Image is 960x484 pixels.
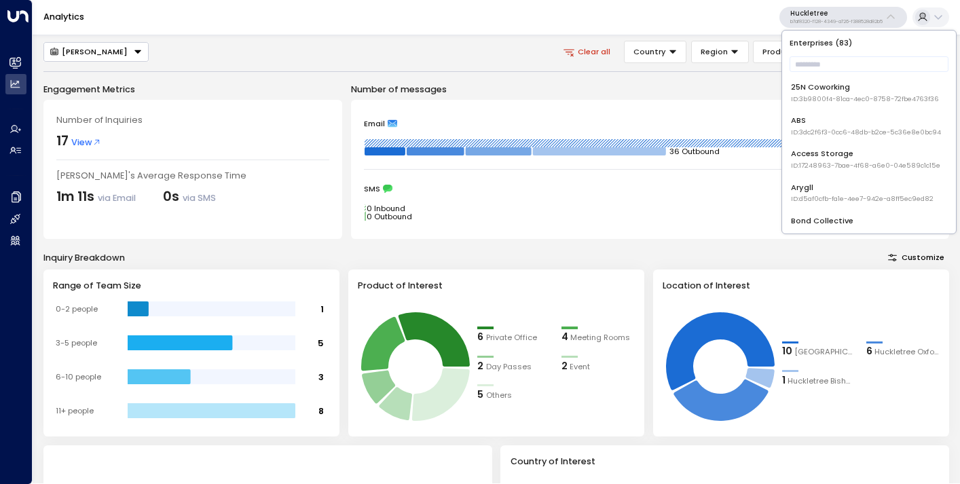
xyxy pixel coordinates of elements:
span: Meeting Rooms [570,332,630,343]
div: ABS [791,115,941,137]
div: Arygll [791,182,934,204]
span: ID: e5c8f306-7b86-487b-8d28-d066bc04964e [791,228,948,238]
tspan: 0 Outbound [367,211,412,222]
button: Product [753,41,815,63]
div: 10Huckletree Liverpool Street [782,344,855,359]
div: Button group with a nested menu [43,42,149,62]
div: Access Storage [791,148,940,170]
p: Enterprises ( 83 ) [786,35,951,51]
button: Country [624,41,687,63]
div: 6Huckletree Oxford Circus [866,344,940,359]
div: 25N Coworking [791,81,939,104]
h3: Country of Interest [511,455,940,468]
div: 6 [866,344,872,359]
div: 6 [477,330,483,345]
span: Event [570,361,590,373]
p: Number of messages [351,83,949,96]
span: Huckletree Bishopsgate [788,375,855,387]
div: [PERSON_NAME]'s Average Response Time [56,169,329,182]
tspan: 11+ people [56,405,94,416]
tspan: 6-10 people [56,371,101,382]
span: Product [762,45,794,58]
tspan: 3 [318,371,324,382]
div: 5 [477,388,483,403]
div: 5Others [477,388,551,403]
h3: Range of Team Size [53,279,329,292]
div: Bond Collective [791,215,948,238]
span: Country [633,45,666,58]
div: 1Huckletree Bishopsgate [782,373,855,388]
div: Inquiry Breakdown [43,251,125,264]
div: Number of Inquiries [56,113,329,126]
button: Region [691,41,749,63]
tspan: 3-5 people [56,337,97,348]
div: 0s [163,187,216,207]
tspan: 0-2 people [56,303,98,314]
p: Engagement Metrics [43,83,342,96]
p: Huckletree [790,10,883,18]
span: ID: 3b9800f4-81ca-4ec0-8758-72fbe4763f36 [791,94,939,104]
span: Others [486,390,512,401]
div: 17 [56,132,69,151]
span: ID: 17248963-7bae-4f68-a6e0-04e589c1c15e [791,161,940,170]
button: [PERSON_NAME] [43,42,149,62]
span: Huckletree Liverpool Street [794,346,855,358]
span: via SMS [183,192,216,204]
div: 2 [477,359,483,374]
span: Private Office [486,332,537,343]
span: ID: 3dc2f6f3-0cc6-48db-b2ce-5c36e8e0bc94 [791,128,941,137]
div: [PERSON_NAME] [50,47,128,56]
span: via Email [98,192,136,204]
tspan: 0 Inbound [367,203,405,214]
div: 2 [561,359,568,374]
span: Huckletree Oxford Circus [874,346,939,358]
span: View [71,136,101,149]
span: Email [364,119,385,128]
h3: Product of Interest [358,279,634,292]
button: Customize [883,250,949,265]
div: 2Event [561,359,635,374]
tspan: 8 [318,405,324,416]
div: 6Private Office [477,330,551,345]
tspan: 1 [320,303,324,314]
p: b7af8320-f128-4349-a726-f388528d82b5 [790,19,883,24]
div: 1 [782,373,786,388]
button: Clear all [556,41,620,62]
div: SMS [364,184,936,193]
div: 10 [782,344,792,359]
tspan: 5 [318,337,324,348]
a: Analytics [43,11,84,22]
h3: Location of Interest [663,279,939,292]
div: 2Day Passes [477,359,551,374]
button: Huckletreeb7af8320-f128-4349-a726-f388528d82b5 [779,7,907,29]
div: 4 [561,330,568,345]
div: 4Meeting Rooms [561,330,635,345]
span: Day Passes [486,361,532,373]
div: 1m 11s [56,187,136,207]
span: ID: d5af0cfb-fa1e-4ee7-942e-a8ff5ec9ed82 [791,194,934,204]
span: Region [701,45,728,58]
tspan: 36 Outbound [669,146,720,157]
